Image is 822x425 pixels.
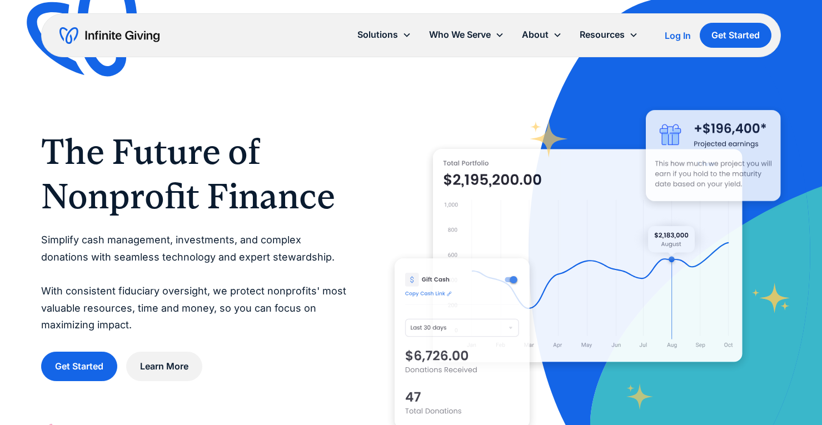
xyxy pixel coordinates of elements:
div: Who We Serve [420,23,513,47]
img: nonprofit donation platform [433,149,742,362]
p: Simplify cash management, investments, and complex donations with seamless technology and expert ... [41,232,350,334]
img: fundraising star [752,283,791,313]
a: Log In [665,29,691,42]
a: Get Started [41,352,117,381]
div: About [513,23,571,47]
div: Solutions [357,27,398,42]
div: Resources [580,27,625,42]
div: Resources [571,23,647,47]
a: Get Started [700,23,771,48]
div: Log In [665,31,691,40]
div: Who We Serve [429,27,491,42]
div: About [522,27,549,42]
a: home [59,27,160,44]
div: Solutions [348,23,420,47]
a: Learn More [126,352,202,381]
h1: The Future of Nonprofit Finance [41,129,350,218]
